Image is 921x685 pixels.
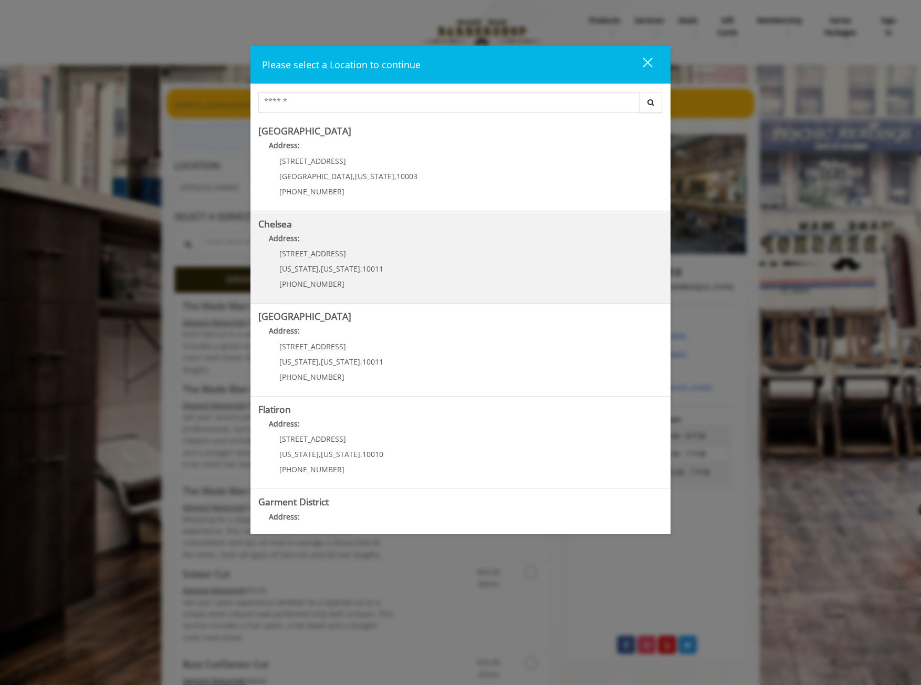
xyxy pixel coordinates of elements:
[362,357,383,367] span: 10011
[355,171,394,181] span: [US_STATE]
[279,464,344,474] span: [PHONE_NUMBER]
[321,449,360,459] span: [US_STATE]
[362,449,383,459] span: 10010
[269,512,300,522] b: Address:
[321,357,360,367] span: [US_STATE]
[258,403,291,416] b: Flatiron
[269,419,300,429] b: Address:
[623,54,659,76] button: close dialog
[258,92,663,118] div: Center Select
[279,341,346,351] span: [STREET_ADDRESS]
[319,264,321,274] span: ,
[262,58,421,71] span: Please select a Location to continue
[269,326,300,336] b: Address:
[362,264,383,274] span: 10011
[258,217,292,230] b: Chelsea
[353,171,355,181] span: ,
[631,57,652,72] div: close dialog
[360,449,362,459] span: ,
[321,264,360,274] span: [US_STATE]
[279,434,346,444] span: [STREET_ADDRESS]
[279,279,344,289] span: [PHONE_NUMBER]
[279,357,319,367] span: [US_STATE]
[396,171,417,181] span: 10003
[394,171,396,181] span: ,
[269,140,300,150] b: Address:
[258,92,640,113] input: Search Center
[279,248,346,258] span: [STREET_ADDRESS]
[319,357,321,367] span: ,
[279,449,319,459] span: [US_STATE]
[645,99,657,106] i: Search button
[279,156,346,166] span: [STREET_ADDRESS]
[279,186,344,196] span: [PHONE_NUMBER]
[319,449,321,459] span: ,
[360,357,362,367] span: ,
[258,495,329,508] b: Garment District
[258,310,351,323] b: [GEOGRAPHIC_DATA]
[279,171,353,181] span: [GEOGRAPHIC_DATA]
[279,264,319,274] span: [US_STATE]
[279,372,344,382] span: [PHONE_NUMBER]
[269,233,300,243] b: Address:
[360,264,362,274] span: ,
[258,124,351,137] b: [GEOGRAPHIC_DATA]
